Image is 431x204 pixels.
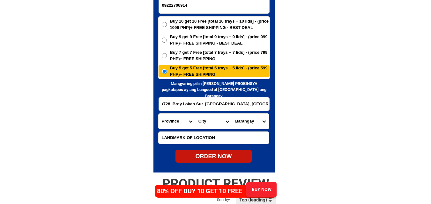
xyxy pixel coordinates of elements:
span: Buy 10 get 10 Free [total 10 trays + 10 lids] - (price 1099 PHP)+ FREE SHIPPING - BEST DEAL [170,18,270,31]
input: Buy 7 get 7 Free [total 7 trays + 7 lids] - (price 799 PHP)+ FREE SHIPPING [162,53,167,58]
select: Select commune [232,114,269,129]
input: Buy 5 get 5 Free [total 5 trays + 5 lids] - (price 599 PHP)+ FREE SHIPPING [162,69,167,74]
h4: 80% OFF BUY 10 GET 10 FREE [157,186,249,196]
input: Input LANDMARKOFLOCATION [159,132,269,144]
div: BUY NOW [246,186,276,193]
span: Buy 7 get 7 Free [total 7 trays + 7 lids] - (price 799 PHP)+ FREE SHIPPING [170,49,270,62]
select: Select district [195,114,232,129]
h2: Sort by: [217,197,246,203]
h2: Top (leading) [239,197,269,203]
span: Buy 5 get 5 Free [total 5 trays + 5 lids] - (price 599 PHP)+ FREE SHIPPING [170,65,270,77]
div: ORDER NOW [175,152,252,161]
input: Input address [159,97,269,111]
select: Select province [159,114,195,129]
input: Buy 9 get 9 Free [total 9 trays + 9 lids] - (price 999 PHP)+ FREE SHIPPING - BEST DEAL [162,38,167,43]
h2: PRODUCT REVIEW [149,176,283,191]
input: Buy 10 get 10 Free [total 10 trays + 10 lids] - (price 1099 PHP)+ FREE SHIPPING - BEST DEAL [162,22,167,27]
span: Buy 9 get 9 Free [total 9 trays + 9 lids] - (price 999 PHP)+ FREE SHIPPING - BEST DEAL [170,34,270,46]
